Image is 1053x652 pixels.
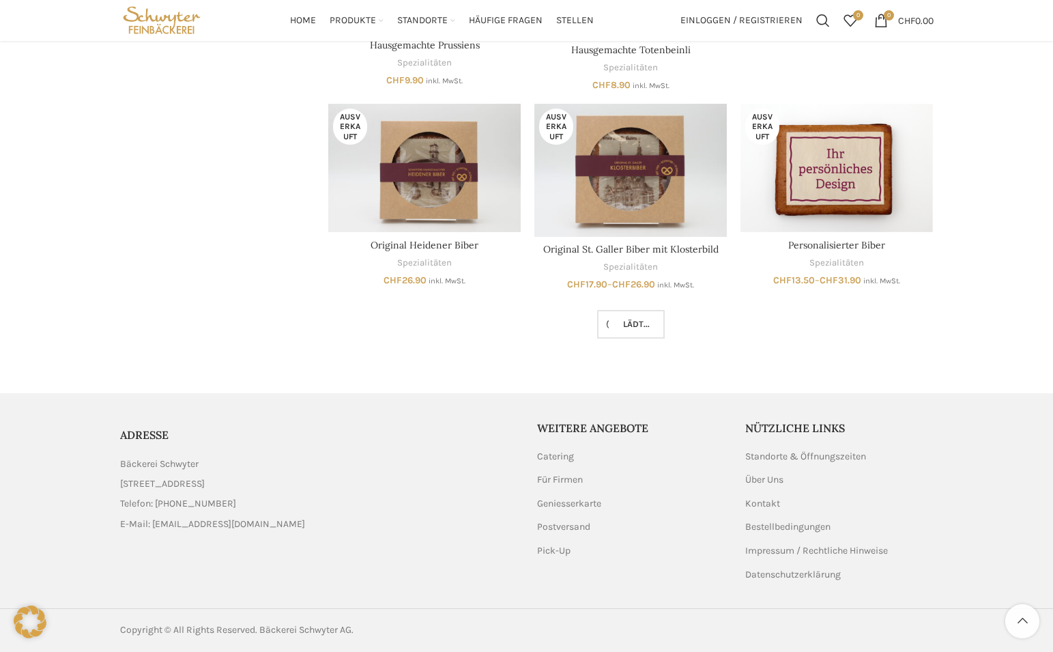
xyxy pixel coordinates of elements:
a: Häufige Fragen [469,7,543,34]
h5: Weitere Angebote [537,421,725,436]
a: 0 CHF0.00 [867,7,940,34]
small: inkl. MwSt. [863,277,900,285]
div: Main navigation [210,7,673,34]
bdi: 26.90 [612,279,655,290]
bdi: 8.90 [592,79,631,91]
span: [STREET_ADDRESS] [120,477,205,492]
a: Hausgemachte Totenbeinli [571,44,691,56]
a: Spezialitäten [809,257,864,270]
small: inkl. MwSt. [426,76,463,85]
a: Postversand [537,520,592,534]
a: Spezialitäten [603,261,658,274]
span: CHF [773,274,792,286]
span: Ausverkauft [539,109,573,145]
span: Lädt... [612,319,650,330]
span: Ausverkauft [745,109,779,145]
span: CHF [592,79,611,91]
a: Spezialitäten [397,257,452,270]
h5: Nützliche Links [745,421,934,436]
span: Home [290,14,316,27]
bdi: 26.90 [384,274,427,286]
a: Datenschutzerklärung [745,568,842,582]
a: Über Uns [745,473,785,487]
a: Spezialitäten [397,57,452,70]
a: Geniesserkarte [537,497,603,511]
a: Original Heidener Biber [328,104,521,232]
a: Standorte [397,7,455,34]
a: Einloggen / Registrieren [674,7,809,34]
span: Standorte [397,14,448,27]
span: Ausverkauft [333,109,367,145]
span: CHF [612,279,631,290]
span: 0 [853,10,863,20]
a: Für Firmen [537,473,584,487]
bdi: 9.90 [386,74,424,86]
a: Personalisierter Biber [740,104,933,232]
a: 0 [837,7,864,34]
a: Original Heidener Biber [371,239,478,251]
a: Pick-Up [537,544,572,558]
a: Original St. Galler Biber mit Klosterbild [534,104,727,237]
span: Produkte [330,14,376,27]
a: Standorte & Öffnungszeiten [745,450,867,464]
bdi: 0.00 [898,14,934,26]
span: CHF [820,274,838,286]
a: List item link [120,496,517,511]
a: Spezialitäten [603,61,658,74]
span: Häufige Fragen [469,14,543,27]
div: Meine Wunschliste [837,7,864,34]
span: E-Mail: [EMAIL_ADDRESS][DOMAIN_NAME] [120,517,305,532]
span: CHF [386,74,405,86]
span: – [534,278,727,292]
span: ADRESSE [120,428,169,442]
span: Einloggen / Registrieren [680,16,803,25]
a: Catering [537,450,575,464]
small: inkl. MwSt. [429,277,465,285]
a: Impressum / Rechtliche Hinweise [745,544,889,558]
div: Copyright © All Rights Reserved. Bäckerei Schwyter AG. [120,623,520,638]
a: Stellen [556,7,594,34]
a: Home [290,7,316,34]
span: Bäckerei Schwyter [120,457,199,472]
span: 0 [884,10,894,20]
a: Suchen [809,7,837,34]
span: CHF [384,274,402,286]
a: Kontakt [745,497,781,511]
a: Hausgemachte Prussiens [370,39,480,51]
small: inkl. MwSt. [633,81,669,90]
a: Scroll to top button [1005,604,1039,638]
bdi: 17.90 [567,279,607,290]
span: Stellen [556,14,594,27]
span: – [740,274,933,287]
a: Bestellbedingungen [745,520,832,534]
a: Personalisierter Biber [788,239,885,251]
a: Original St. Galler Biber mit Klosterbild [543,243,719,255]
small: inkl. MwSt. [657,281,694,289]
bdi: 31.90 [820,274,861,286]
a: Site logo [120,14,204,25]
a: Produkte [330,7,384,34]
span: CHF [898,14,915,26]
span: CHF [567,279,586,290]
bdi: 13.50 [773,274,815,286]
